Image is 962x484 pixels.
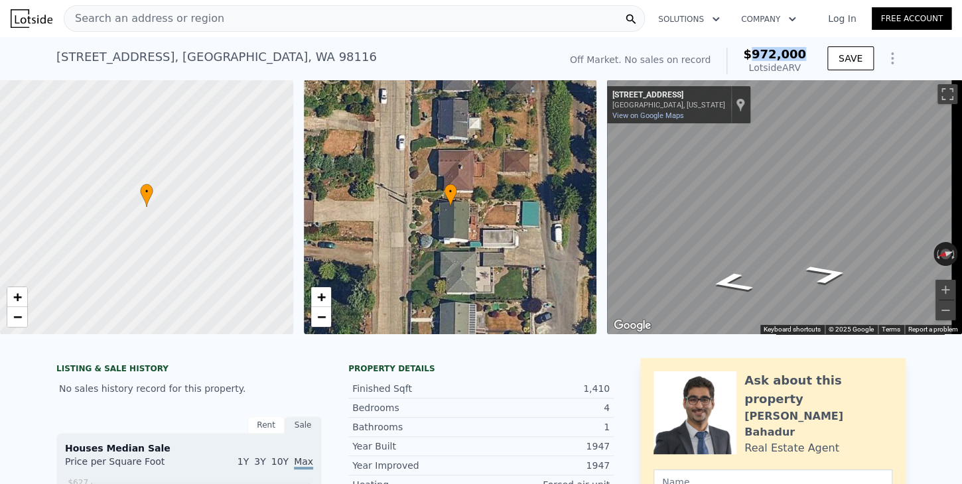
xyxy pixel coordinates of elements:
[56,363,322,377] div: LISTING & SALE HISTORY
[879,45,906,72] button: Show Options
[444,184,457,207] div: •
[882,326,900,333] a: Terms
[607,80,962,334] div: Street View
[352,401,481,414] div: Bedrooms
[11,9,52,28] img: Lotside
[612,90,725,101] div: [STREET_ADDRESS]
[730,7,807,31] button: Company
[951,242,958,266] button: Rotate clockwise
[872,7,951,30] a: Free Account
[935,280,955,300] button: Zoom in
[933,246,959,263] button: Reset the view
[937,84,957,104] button: Toggle fullscreen view
[610,317,654,334] img: Google
[743,47,806,61] span: $972,000
[481,440,610,453] div: 1947
[481,420,610,434] div: 1
[13,308,22,325] span: −
[610,317,654,334] a: Open this area in Google Maps (opens a new window)
[612,111,684,120] a: View on Google Maps
[736,97,745,112] a: Show location on map
[140,186,153,198] span: •
[829,326,874,333] span: © 2025 Google
[311,307,331,327] a: Zoom out
[812,12,872,25] a: Log In
[247,416,285,434] div: Rent
[788,259,867,288] path: Go South, 51st Pl SW
[56,377,322,400] div: No sales history record for this property.
[316,308,325,325] span: −
[444,186,457,198] span: •
[285,416,322,434] div: Sale
[692,268,771,297] path: Go North, 51st Pl SW
[743,61,806,74] div: Lotside ARV
[348,363,614,374] div: Property details
[481,459,610,472] div: 1947
[935,300,955,320] button: Zoom out
[7,287,27,307] a: Zoom in
[311,287,331,307] a: Zoom in
[238,456,249,467] span: 1Y
[316,288,325,305] span: +
[294,456,313,469] span: Max
[744,371,892,408] div: Ask about this property
[744,440,839,456] div: Real Estate Agent
[352,382,481,395] div: Finished Sqft
[744,408,892,440] div: [PERSON_NAME] Bahadur
[607,80,962,334] div: Map
[908,326,958,333] a: Report a problem
[254,456,265,467] span: 3Y
[352,420,481,434] div: Bathrooms
[933,242,941,266] button: Rotate counterclockwise
[764,325,821,334] button: Keyboard shortcuts
[481,382,610,395] div: 1,410
[64,11,224,27] span: Search an address or region
[352,440,481,453] div: Year Built
[648,7,730,31] button: Solutions
[56,48,377,66] div: [STREET_ADDRESS] , [GEOGRAPHIC_DATA] , WA 98116
[140,184,153,207] div: •
[65,442,313,455] div: Houses Median Sale
[481,401,610,414] div: 4
[827,46,874,70] button: SAVE
[7,307,27,327] a: Zoom out
[13,288,22,305] span: +
[65,455,189,476] div: Price per Square Foot
[352,459,481,472] div: Year Improved
[570,53,711,66] div: Off Market. No sales on record
[271,456,289,467] span: 10Y
[612,101,725,109] div: [GEOGRAPHIC_DATA], [US_STATE]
